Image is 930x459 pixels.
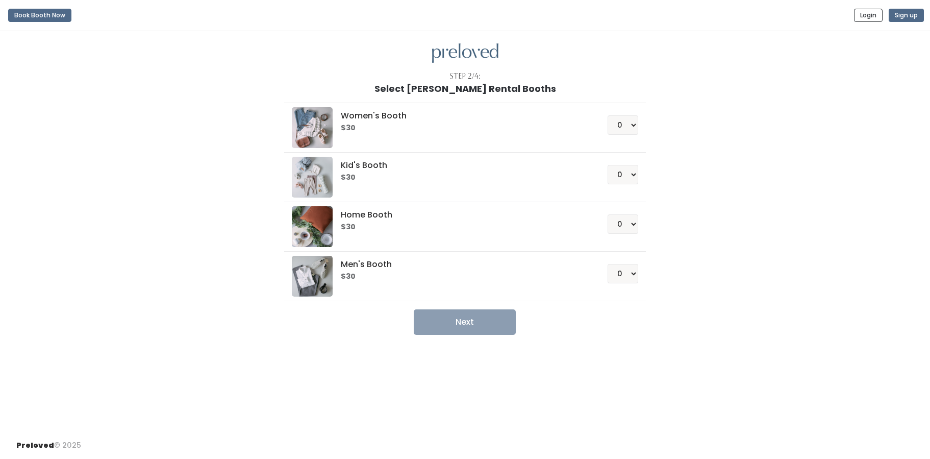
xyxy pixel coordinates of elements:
[341,174,583,182] h6: $30
[8,4,71,27] a: Book Booth Now
[449,71,481,82] div: Step 2/4:
[292,157,333,198] img: preloved logo
[341,260,583,269] h5: Men's Booth
[374,84,556,94] h1: Select [PERSON_NAME] Rental Booths
[292,107,333,148] img: preloved logo
[341,223,583,231] h6: $30
[432,43,498,63] img: preloved logo
[341,161,583,170] h5: Kid's Booth
[341,111,583,120] h5: Women's Booth
[16,432,81,451] div: © 2025
[341,210,583,220] h5: Home Booth
[889,9,924,22] button: Sign up
[8,9,71,22] button: Book Booth Now
[292,206,333,247] img: preloved logo
[16,440,54,450] span: Preloved
[292,256,333,297] img: preloved logo
[341,124,583,132] h6: $30
[414,309,516,335] button: Next
[854,9,883,22] button: Login
[341,273,583,281] h6: $30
